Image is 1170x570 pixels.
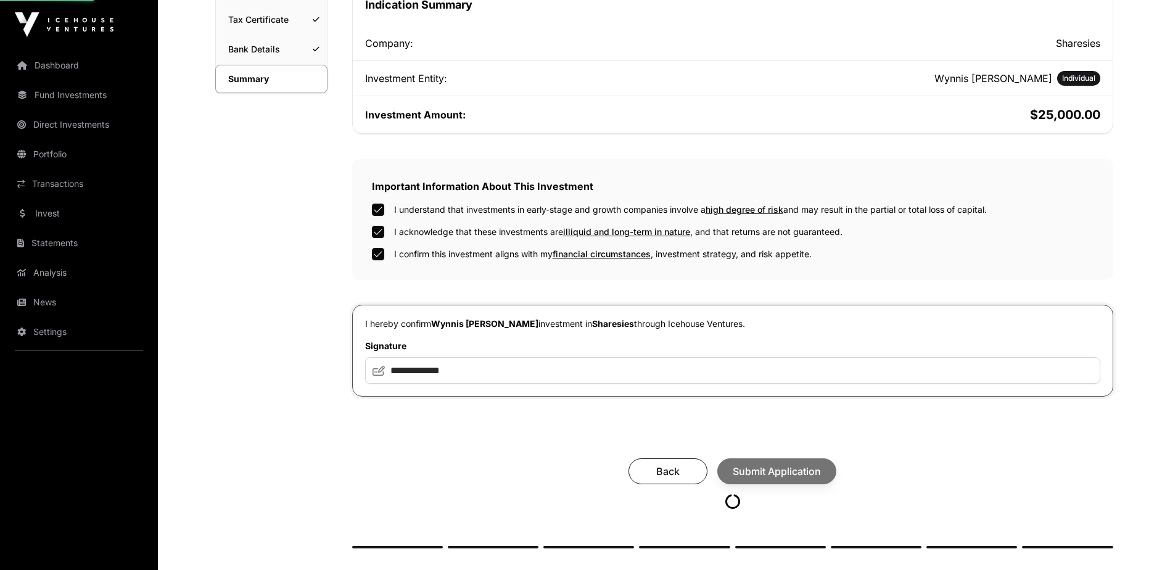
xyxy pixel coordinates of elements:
a: Invest [10,200,148,227]
div: Investment Entity: [365,71,730,86]
a: Transactions [10,170,148,197]
h2: $25,000.00 [735,106,1100,123]
h2: Wynnis [PERSON_NAME] [934,71,1052,86]
a: Fund Investments [10,81,148,109]
h2: Sharesies [735,36,1100,51]
span: high degree of risk [706,204,783,215]
span: financial circumstances [553,249,651,259]
a: Portfolio [10,141,148,168]
label: I acknowledge that these investments are , and that returns are not guaranteed. [394,226,842,238]
p: I hereby confirm investment in through Icehouse Ventures. [365,318,1100,330]
span: Back [644,464,692,479]
a: Tax Certificate [216,6,327,33]
a: Statements [10,229,148,257]
img: Icehouse Ventures Logo [15,12,113,37]
a: Bank Details [216,36,327,63]
a: Summary [215,65,328,93]
div: Company: [365,36,730,51]
button: Back [628,458,707,484]
label: I understand that investments in early-stage and growth companies involve a and may result in the... [394,204,987,216]
a: Settings [10,318,148,345]
span: Individual [1062,73,1095,83]
span: Sharesies [592,318,634,329]
span: Wynnis [PERSON_NAME] [431,318,538,329]
h2: Important Information About This Investment [372,179,1094,194]
iframe: Chat Widget [1108,511,1170,570]
label: Signature [365,340,1100,352]
label: I confirm this investment aligns with my , investment strategy, and risk appetite. [394,248,812,260]
a: News [10,289,148,316]
a: Dashboard [10,52,148,79]
span: Investment Amount: [365,109,466,121]
a: Analysis [10,259,148,286]
span: illiquid and long-term in nature [563,226,690,237]
a: Direct Investments [10,111,148,138]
